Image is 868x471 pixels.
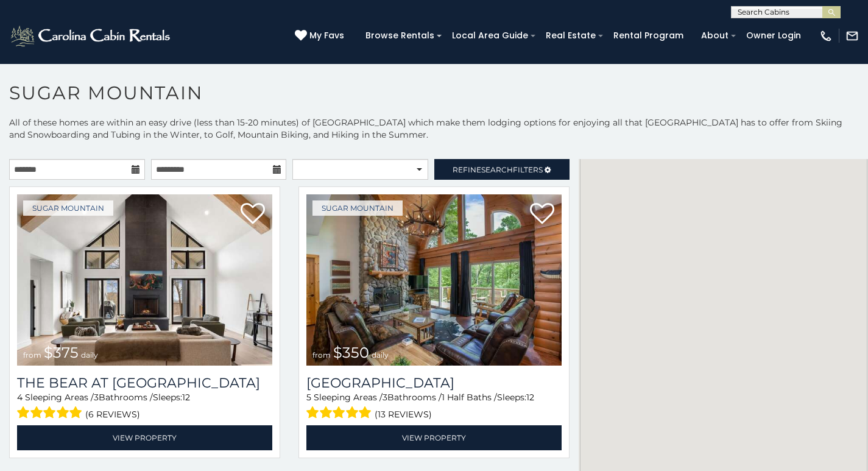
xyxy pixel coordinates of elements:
a: Real Estate [540,26,602,45]
a: Sugar Mountain [23,200,113,216]
a: Owner Login [740,26,807,45]
span: daily [372,350,389,359]
span: My Favs [309,29,344,42]
span: (6 reviews) [85,406,140,422]
a: from $350 daily [306,194,562,366]
a: View Property [17,425,272,450]
span: 4 [17,392,23,403]
div: Sleeping Areas / Bathrooms / Sleeps: [17,391,272,422]
a: Local Area Guide [446,26,534,45]
img: mail-regular-white.png [845,29,859,43]
a: Sugar Mountain [312,200,403,216]
a: About [695,26,735,45]
a: Rental Program [607,26,690,45]
img: White-1-2.png [9,24,174,48]
a: RefineSearchFilters [434,159,570,180]
span: from [312,350,331,359]
span: 5 [306,392,311,403]
h3: Grouse Moor Lodge [306,375,562,391]
span: $350 [333,344,369,361]
a: from $375 daily [17,194,272,366]
img: 1714387646_thumbnail.jpeg [17,194,272,366]
span: 3 [94,392,99,403]
span: Refine Filters [453,165,543,174]
a: My Favs [295,29,347,43]
a: Browse Rentals [359,26,440,45]
img: 1714398141_thumbnail.jpeg [306,194,562,366]
a: The Bear At [GEOGRAPHIC_DATA] [17,375,272,391]
span: (13 reviews) [375,406,432,422]
span: 1 Half Baths / [442,392,497,403]
span: 12 [526,392,534,403]
a: Add to favorites [530,202,554,227]
img: phone-regular-white.png [819,29,833,43]
span: Search [481,165,513,174]
span: $375 [44,344,79,361]
a: [GEOGRAPHIC_DATA] [306,375,562,391]
div: Sleeping Areas / Bathrooms / Sleeps: [306,391,562,422]
h3: The Bear At Sugar Mountain [17,375,272,391]
span: 3 [383,392,387,403]
a: View Property [306,425,562,450]
span: from [23,350,41,359]
span: 12 [182,392,190,403]
span: daily [81,350,98,359]
a: Add to favorites [241,202,265,227]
